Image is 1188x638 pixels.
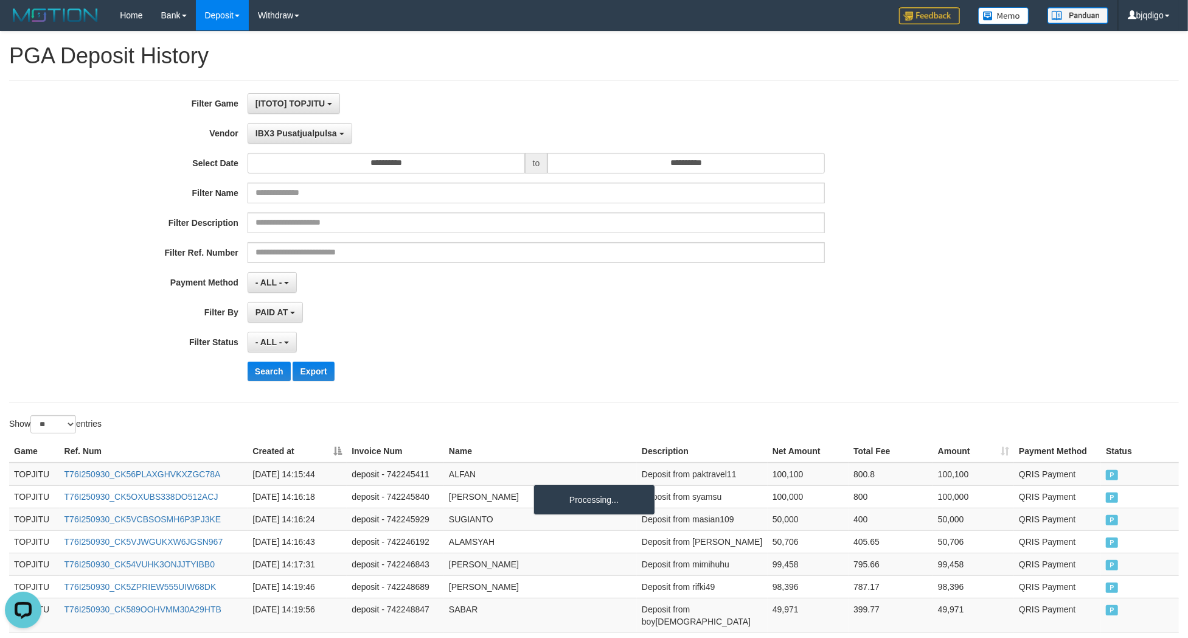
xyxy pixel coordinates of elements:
[1014,485,1101,508] td: QRIS Payment
[933,553,1014,575] td: 99,458
[637,440,768,463] th: Description
[248,508,347,530] td: [DATE] 14:16:24
[9,575,60,598] td: TOPJITU
[347,485,444,508] td: deposit - 742245840
[933,440,1014,463] th: Amount: activate to sort column ascending
[978,7,1029,24] img: Button%20Memo.svg
[255,128,337,138] span: IBX3 Pusatjualpulsa
[248,93,340,114] button: [ITOTO] TOPJITU
[248,530,347,553] td: [DATE] 14:16:43
[255,307,288,317] span: PAID AT
[849,508,933,530] td: 400
[248,302,303,323] button: PAID AT
[64,514,221,524] a: T76I250930_CK5VCBSOSMH6P3PJ3KE
[444,508,637,530] td: SUGIANTO
[849,598,933,633] td: 399.77
[768,598,849,633] td: 49,971
[248,362,291,381] button: Search
[768,508,849,530] td: 50,000
[768,440,849,463] th: Net Amount
[347,508,444,530] td: deposit - 742245929
[248,485,347,508] td: [DATE] 14:16:18
[849,553,933,575] td: 795.66
[1014,530,1101,553] td: QRIS Payment
[9,485,60,508] td: TOPJITU
[64,492,218,502] a: T76I250930_CK5OXUBS338DO512ACJ
[248,440,347,463] th: Created at: activate to sort column descending
[255,99,325,108] span: [ITOTO] TOPJITU
[637,553,768,575] td: Deposit from mimihuhu
[1106,470,1118,480] span: PAID
[444,530,637,553] td: ALAMSYAH
[444,598,637,633] td: SABAR
[1014,440,1101,463] th: Payment Method
[64,559,215,569] a: T76I250930_CK54VUHK3ONJJTYIBB0
[768,553,849,575] td: 99,458
[525,153,548,174] span: to
[347,463,444,486] td: deposit - 742245411
[637,508,768,530] td: Deposit from masian109
[248,575,347,598] td: [DATE] 14:19:46
[768,575,849,598] td: 98,396
[637,463,768,486] td: Deposit from paktravel11
[444,463,637,486] td: ALFAN
[1106,515,1118,525] span: PAID
[1014,575,1101,598] td: QRIS Payment
[1106,560,1118,570] span: PAID
[1047,7,1108,24] img: panduan.png
[30,415,76,433] select: Showentries
[933,463,1014,486] td: 100,100
[637,530,768,553] td: Deposit from [PERSON_NAME]
[9,553,60,575] td: TOPJITU
[248,463,347,486] td: [DATE] 14:15:44
[637,598,768,633] td: Deposit from boy[DEMOGRAPHIC_DATA]
[248,598,347,633] td: [DATE] 14:19:56
[60,440,248,463] th: Ref. Num
[64,469,221,479] a: T76I250930_CK56PLAXGHVKXZGC78A
[248,553,347,575] td: [DATE] 14:17:31
[64,582,217,592] a: T76I250930_CK5ZPRIEW555UIW68DK
[533,485,655,515] div: Processing...
[248,272,297,293] button: - ALL -
[849,440,933,463] th: Total Fee
[899,7,960,24] img: Feedback.jpg
[1106,538,1118,548] span: PAID
[248,332,297,352] button: - ALL -
[248,123,352,144] button: IBX3 Pusatjualpulsa
[293,362,334,381] button: Export
[347,440,444,463] th: Invoice Num
[849,485,933,508] td: 800
[1106,605,1118,615] span: PAID
[1106,493,1118,503] span: PAID
[1014,553,1101,575] td: QRIS Payment
[1014,598,1101,633] td: QRIS Payment
[9,530,60,553] td: TOPJITU
[9,44,1179,68] h1: PGA Deposit History
[933,530,1014,553] td: 50,706
[9,6,102,24] img: MOTION_logo.png
[1106,583,1118,593] span: PAID
[347,530,444,553] td: deposit - 742246192
[933,598,1014,633] td: 49,971
[64,537,223,547] a: T76I250930_CK5VJWGUKXW6JGSN967
[64,605,221,614] a: T76I250930_CK589OOHVMM30A29HTB
[933,485,1014,508] td: 100,000
[444,553,637,575] td: [PERSON_NAME]
[444,575,637,598] td: [PERSON_NAME]
[9,415,102,433] label: Show entries
[1101,440,1179,463] th: Status
[1014,508,1101,530] td: QRIS Payment
[768,530,849,553] td: 50,706
[347,575,444,598] td: deposit - 742248689
[768,463,849,486] td: 100,100
[849,575,933,598] td: 787.17
[849,463,933,486] td: 800.8
[768,485,849,508] td: 100,000
[9,440,60,463] th: Game
[933,508,1014,530] td: 50,000
[849,530,933,553] td: 405.65
[5,5,41,41] button: Open LiveChat chat widget
[637,485,768,508] td: Deposit from syamsu
[1014,463,1101,486] td: QRIS Payment
[255,278,282,287] span: - ALL -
